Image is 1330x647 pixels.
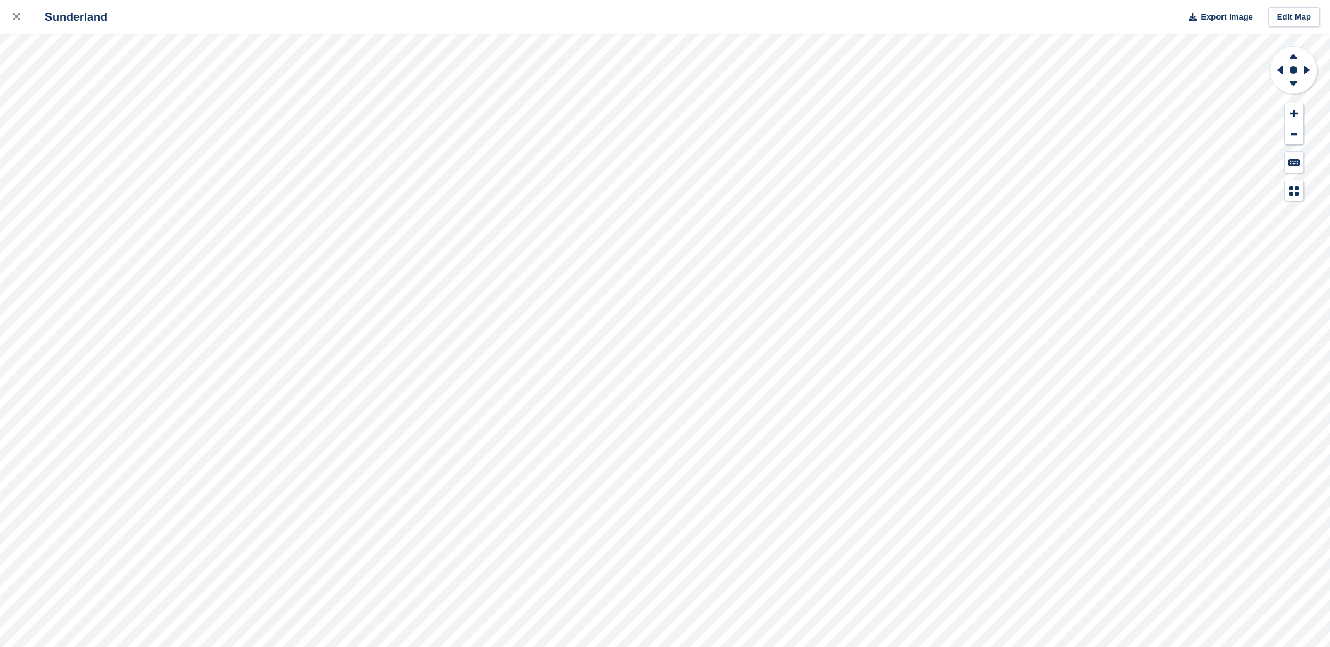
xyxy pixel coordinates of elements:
button: Zoom Out [1285,124,1303,145]
div: Sunderland [33,9,107,25]
button: Zoom In [1285,103,1303,124]
button: Keyboard Shortcuts [1285,152,1303,173]
a: Edit Map [1268,7,1320,28]
button: Map Legend [1285,180,1303,201]
button: Export Image [1181,7,1253,28]
span: Export Image [1201,11,1252,23]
